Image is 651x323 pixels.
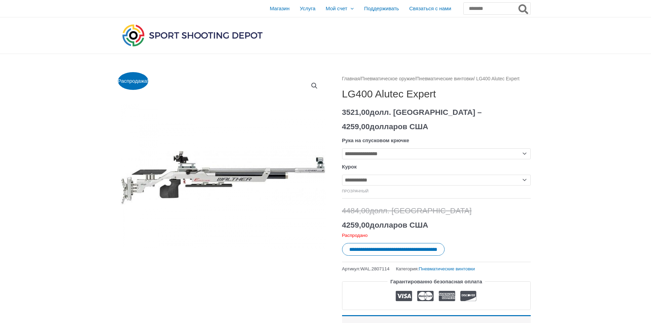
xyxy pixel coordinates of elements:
[342,206,370,215] font: 4484,00
[326,5,347,11] font: Мой счет
[342,189,369,193] a: Очистить параметры
[342,137,409,143] font: Рука на спусковом крючке
[118,78,148,84] font: Распродажа!
[390,279,482,284] font: Гарантированно безопасная оплата
[121,23,264,48] img: Спортивная стрельба Депо
[342,122,370,131] font: 4259,00
[342,189,369,193] font: Прозрачный
[370,122,428,131] font: долларов США
[342,233,368,238] font: Распродано
[361,76,415,81] a: Пневматическое оружие
[396,266,419,271] font: Категория:
[342,88,436,99] font: LG400 Alutec Expert
[477,108,482,117] font: –
[370,206,472,215] font: долл. [GEOGRAPHIC_DATA]
[342,75,531,83] nav: Хлебные крошки
[415,76,416,81] font: /
[121,75,326,280] img: walther-lg400-e-alutec-expert
[270,5,289,11] font: Магазин
[342,221,370,229] font: 4259,00
[370,221,428,229] font: долларов США
[370,108,475,117] font: долл. [GEOGRAPHIC_DATA]
[308,80,321,92] a: Просмотреть полноэкранную галерею изображений
[409,5,451,11] font: Связаться с нами
[416,76,474,81] a: Пневматические винтовки
[342,266,361,271] font: Артикул:
[342,164,357,170] font: Курок
[361,266,390,271] font: WAL.2807114
[364,5,399,11] font: Поддерживать
[360,76,361,81] font: /
[342,108,370,117] font: 3521,00
[517,3,530,14] button: Поиск
[419,266,475,271] a: Пневматические винтовки
[300,5,315,11] font: Услуга
[474,76,519,81] font: / LG400 Alutec Expert
[342,76,360,81] a: Главная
